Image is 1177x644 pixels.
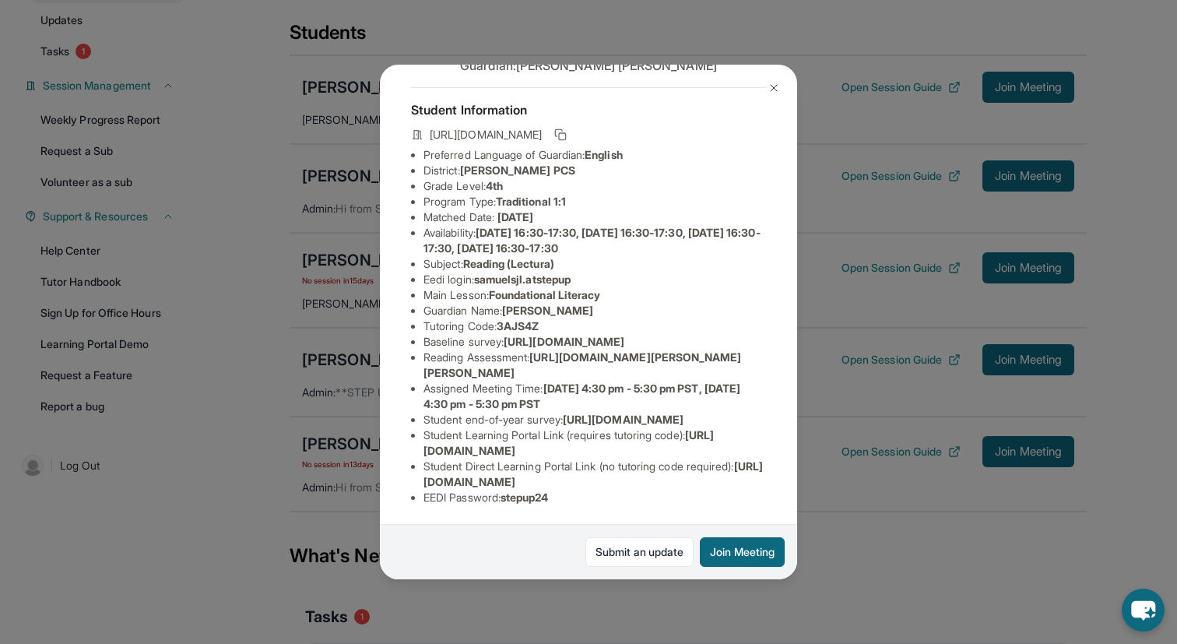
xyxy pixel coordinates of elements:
[423,412,766,428] li: Student end-of-year survey :
[423,194,766,209] li: Program Type:
[423,147,766,163] li: Preferred Language of Guardian:
[423,272,766,287] li: Eedi login :
[463,257,554,270] span: Reading (Lectura)
[501,491,549,504] span: stepup24
[411,56,766,75] p: Guardian: [PERSON_NAME] [PERSON_NAME]
[423,303,766,318] li: Guardian Name :
[423,382,740,410] span: [DATE] 4:30 pm - 5:30 pm PST, [DATE] 4:30 pm - 5:30 pm PST
[430,127,542,143] span: [URL][DOMAIN_NAME]
[423,334,766,350] li: Baseline survey :
[423,225,766,256] li: Availability:
[423,428,766,459] li: Student Learning Portal Link (requires tutoring code) :
[474,273,571,286] span: samuelsjl.atstepup
[460,164,575,177] span: [PERSON_NAME] PCS
[489,288,600,301] span: Foundational Literacy
[423,287,766,303] li: Main Lesson :
[497,210,533,223] span: [DATE]
[563,413,683,426] span: [URL][DOMAIN_NAME]
[423,490,766,505] li: EEDI Password :
[423,350,766,381] li: Reading Assessment :
[423,350,742,379] span: [URL][DOMAIN_NAME][PERSON_NAME][PERSON_NAME]
[411,100,766,119] h4: Student Information
[423,226,761,255] span: [DATE] 16:30-17:30, [DATE] 16:30-17:30, [DATE] 16:30-17:30, [DATE] 16:30-17:30
[423,256,766,272] li: Subject :
[423,163,766,178] li: District:
[504,335,624,348] span: [URL][DOMAIN_NAME]
[423,459,766,490] li: Student Direct Learning Portal Link (no tutoring code required) :
[700,537,785,567] button: Join Meeting
[497,319,539,333] span: 3AJS4Z
[1122,589,1165,632] button: chat-button
[423,178,766,194] li: Grade Level:
[768,82,780,94] img: Close Icon
[423,381,766,412] li: Assigned Meeting Time :
[551,125,570,144] button: Copy link
[486,179,503,192] span: 4th
[502,304,593,317] span: [PERSON_NAME]
[585,148,623,161] span: English
[423,318,766,334] li: Tutoring Code :
[423,209,766,225] li: Matched Date:
[496,195,566,208] span: Traditional 1:1
[585,537,694,567] a: Submit an update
